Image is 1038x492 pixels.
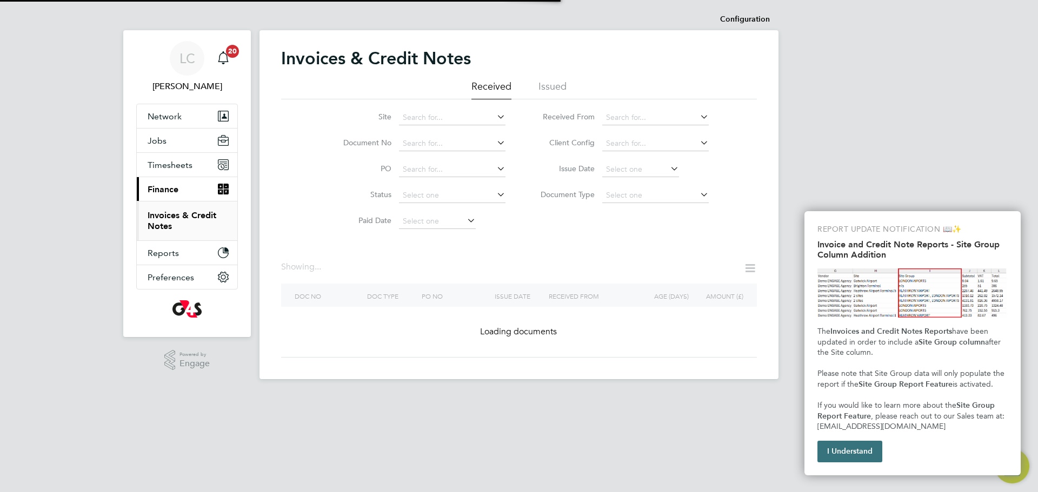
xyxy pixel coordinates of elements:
[720,9,770,30] li: Configuration
[602,110,709,125] input: Search for...
[148,136,167,146] span: Jobs
[399,136,505,151] input: Search for...
[148,248,179,258] span: Reports
[399,162,505,177] input: Search for...
[136,41,238,93] a: Go to account details
[315,261,321,272] span: ...
[329,138,391,147] label: Document No
[533,164,595,173] label: Issue Date
[817,239,1008,260] h2: Invoice and Credit Note Reports - Site Group Column Addition
[148,272,194,282] span: Preferences
[329,112,391,122] label: Site
[281,261,323,273] div: Showing
[830,327,952,336] strong: Invoices and Credit Notes Reports
[399,188,505,203] input: Select one
[538,80,567,99] li: Issued
[148,111,182,122] span: Network
[281,48,471,69] h2: Invoices & Credit Notes
[817,327,990,347] span: have been updated in order to include a
[329,215,391,225] label: Paid Date
[533,190,595,199] label: Document Type
[804,211,1021,475] div: Invoice and Credit Note Reports - Site Group Column Addition
[817,369,1007,389] span: Please note that Site Group data will only populate the report if the
[179,350,210,359] span: Powered by
[329,190,391,199] label: Status
[533,138,595,147] label: Client Config
[329,164,391,173] label: PO
[179,51,195,65] span: LC
[602,136,709,151] input: Search for...
[817,224,1008,235] p: REPORT UPDATE NOTIFICATION 📖✨
[817,412,1007,432] span: , please reach out to our Sales team at: [EMAIL_ADDRESS][DOMAIN_NAME]
[148,160,192,170] span: Timesheets
[399,110,505,125] input: Search for...
[817,441,882,462] button: I Understand
[226,45,239,58] span: 20
[471,80,511,99] li: Received
[817,327,830,336] span: The
[533,112,595,122] label: Received From
[148,210,216,231] a: Invoices & Credit Notes
[602,162,679,177] input: Select one
[399,214,476,229] input: Select one
[136,80,238,93] span: Lilingxi Chen
[817,401,956,410] span: If you would like to learn more about the
[179,359,210,368] span: Engage
[148,184,178,194] span: Finance
[817,268,1008,318] img: Site Group Column in Invoices Report
[919,338,985,347] strong: Site Group column
[602,188,709,203] input: Select one
[123,30,251,337] nav: Main navigation
[859,380,953,389] strong: Site Group Report Feature
[136,300,238,318] a: Go to home page
[817,401,997,421] strong: Site Group Report Feature
[172,300,202,318] img: g4s-logo-retina.png
[953,380,993,389] span: is activated.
